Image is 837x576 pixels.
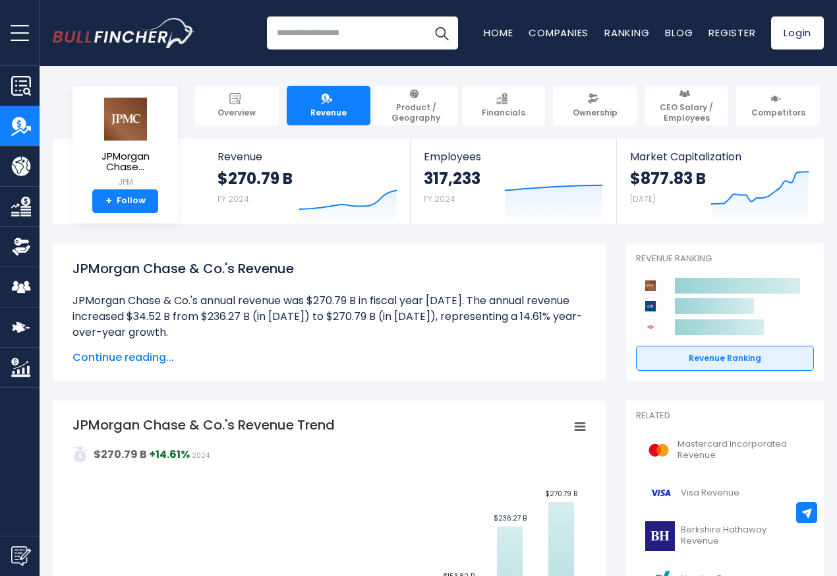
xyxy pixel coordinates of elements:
[645,86,728,125] a: CEO Salary / Employees
[636,518,814,554] a: Berkshire Hathaway Revenue
[484,26,513,40] a: Home
[643,319,658,335] img: Bank of America Corporation competitors logo
[217,193,249,205] small: FY 2024
[94,447,147,462] strong: $270.79 B
[573,108,618,118] span: Ownership
[195,86,279,125] a: Overview
[83,151,167,173] span: JPMorgan Chase...
[72,259,587,278] h1: JPMorgan Chase & Co.'s Revenue
[644,478,677,508] img: V logo
[708,26,755,40] a: Register
[287,86,370,125] a: Revenue
[204,139,411,224] a: Revenue $270.79 B FY 2024
[494,513,527,523] text: $236.27 B
[424,168,480,189] strong: 317,233
[736,86,820,125] a: Competitors
[72,350,587,366] span: Continue reading...
[380,102,452,123] span: Product / Geography
[529,26,589,40] a: Companies
[644,521,677,551] img: BRK-B logo
[462,86,546,125] a: Financials
[310,108,347,118] span: Revenue
[630,168,706,189] strong: $877.83 B
[72,416,335,434] tspan: JPMorgan Chase & Co.'s Revenue Trend
[636,346,814,371] a: Revenue Ranking
[636,410,814,422] p: Related
[217,168,293,189] strong: $270.79 B
[643,298,658,314] img: Citigroup competitors logo
[411,139,616,224] a: Employees 317,233 FY 2024
[630,150,809,163] span: Market Capitalization
[82,96,168,189] a: JPMorgan Chase... JPM
[105,195,112,207] strong: +
[665,26,693,40] a: Blog
[217,150,397,163] span: Revenue
[636,475,814,511] a: Visa Revenue
[636,432,814,468] a: Mastercard Incorporated Revenue
[83,176,167,188] small: JPM
[424,150,602,163] span: Employees
[643,278,658,294] img: JPMorgan Chase & Co. competitors logo
[545,489,577,499] text: $270.79 B
[374,86,458,125] a: Product / Geography
[650,102,722,123] span: CEO Salary / Employees
[149,447,190,462] strong: +14.61%
[617,139,823,224] a: Market Capitalization $877.83 B [DATE]
[53,18,195,48] img: Bullfincher logo
[636,253,814,265] p: Revenue Ranking
[92,189,158,213] a: +Follow
[553,86,637,125] a: Ownership
[72,293,587,340] li: JPMorgan Chase & Co.'s annual revenue was $270.79 B in fiscal year [DATE]. The annual revenue inc...
[644,435,674,465] img: MA logo
[771,16,824,49] a: Login
[72,446,88,462] img: addasd
[751,108,805,118] span: Competitors
[604,26,649,40] a: Ranking
[425,16,458,49] button: Search
[424,193,455,205] small: FY 2024
[11,237,31,257] img: Ownership
[217,108,256,118] span: Overview
[482,108,525,118] span: Financials
[53,18,194,48] a: Go to homepage
[192,451,210,461] span: 2024
[630,193,655,205] small: [DATE]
